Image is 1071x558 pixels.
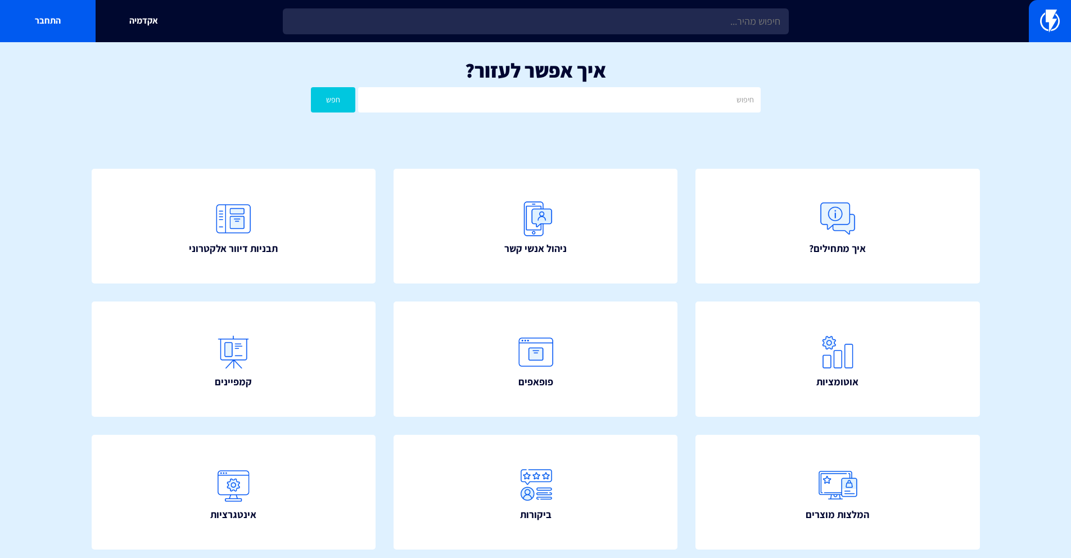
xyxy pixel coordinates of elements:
span: תבניות דיוור אלקטרוני [189,241,278,256]
span: פופאפים [518,375,553,389]
span: ביקורות [520,507,552,522]
a: קמפיינים [92,301,376,417]
h1: איך אפשר לעזור? [17,59,1054,82]
a: המלצות מוצרים [695,435,980,550]
a: תבניות דיוור אלקטרוני [92,169,376,284]
a: איך מתחילים? [695,169,980,284]
span: איך מתחילים? [809,241,866,256]
a: אינטגרציות [92,435,376,550]
button: חפש [311,87,356,112]
input: חיפוש מהיר... [283,8,789,34]
a: ניהול אנשי קשר [394,169,678,284]
span: ניהול אנשי קשר [504,241,567,256]
a: אוטומציות [695,301,980,417]
input: חיפוש [358,87,760,112]
span: המלצות מוצרים [806,507,869,522]
span: קמפיינים [215,375,252,389]
span: אינטגרציות [210,507,256,522]
a: פופאפים [394,301,678,417]
a: ביקורות [394,435,678,550]
span: אוטומציות [816,375,858,389]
